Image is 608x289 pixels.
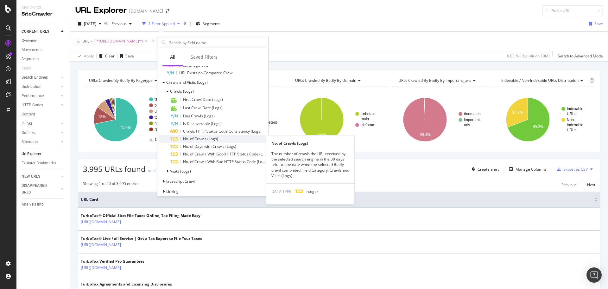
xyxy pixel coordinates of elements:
[98,115,106,119] text: 13%
[469,164,499,174] button: Create alert
[464,112,481,116] text: #nomatch
[155,127,160,132] text: rss
[166,189,179,194] span: Linking
[83,181,139,188] div: Showing 1 to 50 of 3,995 entries
[179,70,233,76] span: URL Exists on Compared Crawl
[81,259,149,264] div: TurboTax Verified Pro Guarantees
[166,80,208,85] span: Crawls and Visits (Logs)
[567,128,576,132] text: URLs
[22,102,43,108] div: HTTP Codes
[22,173,40,180] div: NEW URLS
[22,160,66,167] a: Explorer Bookmarks
[81,242,121,248] a: [URL][DOMAIN_NAME]
[558,53,603,59] div: Switch to Advanced Mode
[567,123,583,127] text: Indexable
[533,125,544,129] text: 69.3%
[22,102,59,108] a: HTTP Codes
[166,9,169,13] div: arrow-right-arrow-left
[289,92,388,147] svg: A chart.
[170,54,175,60] div: All
[22,151,66,157] a: Url Explorer
[516,167,547,172] div: Manage Columns
[507,53,550,59] div: 0.03 % URLs ( 4K on 10M )
[317,133,327,137] text: 100%
[105,53,115,59] div: Clear
[22,139,38,145] div: Sitemaps
[155,115,162,120] text: tools
[155,103,169,108] text: personal
[148,170,151,172] img: Equal
[155,97,169,102] text: tax-tips/*
[81,219,121,225] a: [URL][DOMAIN_NAME]
[183,113,215,119] span: Has Crawls (Logs)
[183,136,218,141] span: No. of Crawls (Logs)
[563,167,588,172] div: Export as CSV
[81,281,172,287] div: TurboTax Agreements and Licensing Disclosures
[501,78,579,83] span: Indexable / Non-Indexable URLs distribution
[397,76,487,86] h4: URLs Crawled By Botify By important_urls
[120,125,131,130] text: 71.7%
[22,93,59,99] a: Performance
[512,110,523,115] text: 30.7%
[182,21,188,27] div: times
[166,179,195,184] span: JavaScript Crawl
[183,121,222,126] span: Is Discoverable (Logs)
[22,182,54,196] div: DISAPPEARED URLS
[392,92,491,147] svg: A chart.
[84,53,94,59] div: Apply
[22,120,59,127] a: Inlinks
[587,182,595,187] div: Next
[542,5,603,16] input: Find a URL
[495,92,594,147] svg: A chart.
[295,78,356,83] span: URLs Crawled By Botify By domain
[22,129,35,136] div: Outlinks
[183,151,270,157] span: No. of Crawls With Good HTTP Status Code (Logs)
[84,21,96,26] span: 2025 Aug. 29th
[266,151,354,178] div: The number of crawls the URL received by the selected search engine in the 30 days prior to the d...
[500,76,588,86] h4: Indexable / Non-Indexable URLs Distribution
[97,51,115,61] button: Clear
[83,164,146,174] span: 3,995 URLs found
[586,19,603,29] button: Save
[22,151,41,157] div: Url Explorer
[83,92,182,147] svg: A chart.
[361,117,369,121] text: main
[117,51,134,61] button: Save
[81,236,202,241] div: TurboTax® Live Full Service | Get a Tax Expert to File Your Taxes
[125,53,134,59] div: Save
[266,141,354,146] div: No. of Crawls (Logs)
[22,139,59,145] a: Sitemaps
[22,83,41,90] div: Distribution
[88,76,177,86] h4: URLs Crawled By Botify By pagetype
[183,97,223,102] span: First Crawl Date (Logs)
[22,111,35,118] div: Content
[155,109,170,114] text: unknown
[464,123,470,127] text: urls
[22,56,39,62] div: Segments
[22,83,59,90] a: Distribution
[398,78,471,83] span: URLs Crawled By Botify By important_urls
[140,19,182,29] button: 1 Filter Applied
[22,56,66,62] a: Segments
[22,5,65,10] div: Analytics
[81,213,200,219] div: TurboTax® Official Site: File Taxes Online, Tax Filing Made Easy
[22,47,41,53] div: Movements
[22,160,56,167] div: Explorer Bookmarks
[193,19,223,29] button: Segments
[22,173,59,180] a: NEW URLS
[75,19,104,29] button: [DATE]
[22,74,48,81] div: Search Engines
[361,123,375,127] text: ttlcforum
[104,20,109,26] span: vs
[191,54,218,60] div: Saved Filters
[203,21,220,26] span: Segments
[586,267,602,283] div: Open Intercom Messenger
[129,8,163,14] div: [DOMAIN_NAME]
[93,37,143,46] span: ^.*[URL][DOMAIN_NAME]*$
[183,105,223,110] span: Last Crawl Date (Logs)
[22,201,66,208] a: Analysis Info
